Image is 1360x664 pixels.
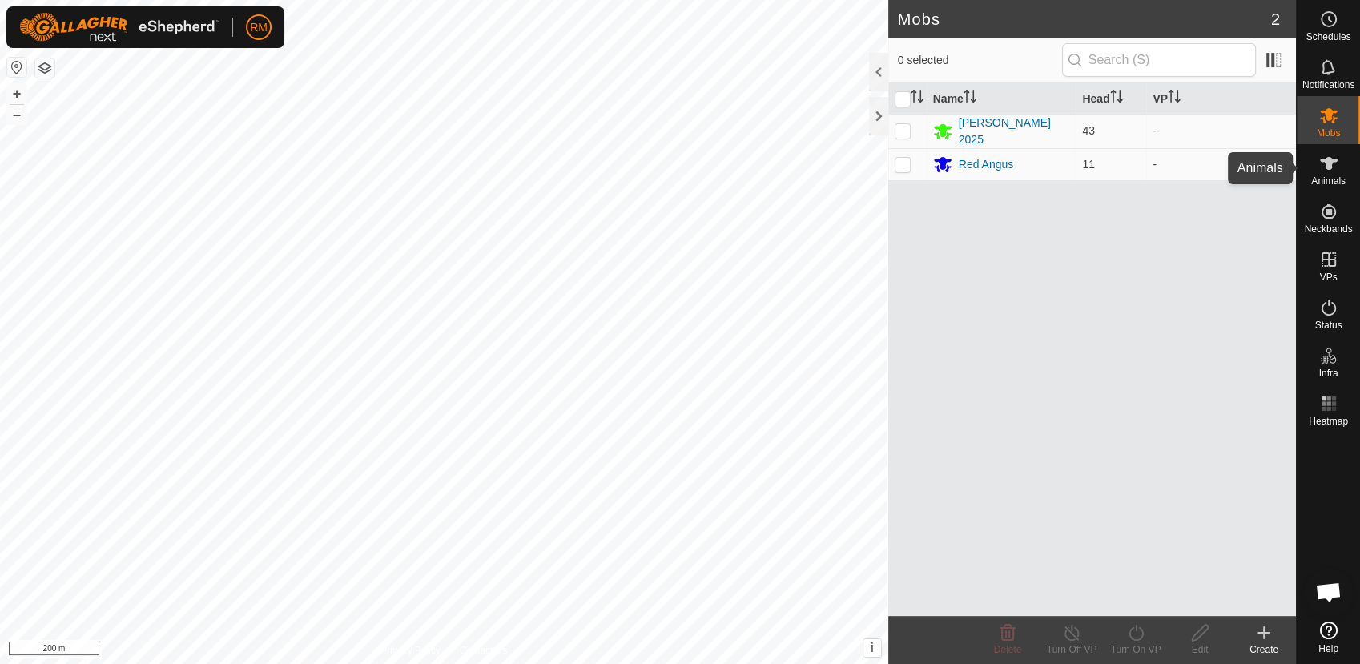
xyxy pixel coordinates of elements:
td: - [1146,114,1296,148]
button: + [7,84,26,103]
span: 2 [1271,7,1280,31]
span: Neckbands [1304,224,1352,234]
input: Search (S) [1062,43,1256,77]
span: Schedules [1306,32,1350,42]
td: - [1146,148,1296,180]
th: Head [1076,83,1146,115]
span: 0 selected [898,52,1062,69]
div: Edit [1168,642,1232,657]
span: Status [1314,320,1342,330]
div: Turn On VP [1104,642,1168,657]
div: Turn Off VP [1040,642,1104,657]
p-sorticon: Activate to sort [1110,92,1123,105]
span: Mobs [1317,128,1340,138]
div: Red Angus [959,156,1014,173]
a: Contact Us [460,643,507,658]
span: 11 [1082,158,1095,171]
h2: Mobs [898,10,1271,29]
p-sorticon: Activate to sort [911,92,923,105]
a: Open chat [1305,568,1353,616]
th: VP [1146,83,1296,115]
a: Privacy Policy [380,643,441,658]
img: Gallagher Logo [19,13,219,42]
div: [PERSON_NAME] 2025 [959,115,1070,148]
button: Reset Map [7,58,26,77]
button: Map Layers [35,58,54,78]
span: Heatmap [1309,417,1348,426]
span: RM [250,19,268,36]
button: i [863,639,881,657]
span: Help [1318,644,1338,654]
div: Create [1232,642,1296,657]
a: Help [1297,615,1360,660]
span: 43 [1082,124,1095,137]
th: Name [927,83,1076,115]
span: Delete [994,644,1022,655]
span: VPs [1319,272,1337,282]
span: Infra [1318,368,1338,378]
p-sorticon: Activate to sort [964,92,976,105]
span: i [870,641,873,654]
button: – [7,105,26,124]
p-sorticon: Activate to sort [1168,92,1181,105]
span: Notifications [1302,80,1354,90]
span: Animals [1311,176,1346,186]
